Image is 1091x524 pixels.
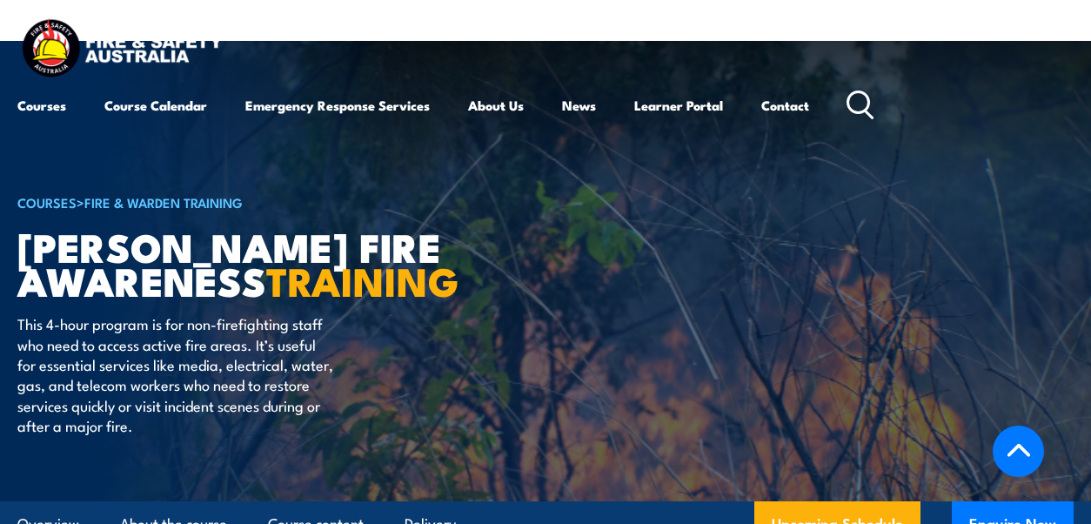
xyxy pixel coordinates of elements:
[761,84,809,126] a: Contact
[17,313,335,435] p: This 4-hour program is for non-firefighting staff who need to access active fire areas. It’s usef...
[17,192,77,212] a: COURSES
[562,84,596,126] a: News
[84,192,243,212] a: Fire & Warden Training
[17,84,66,126] a: Courses
[104,84,207,126] a: Course Calendar
[634,84,723,126] a: Learner Portal
[245,84,430,126] a: Emergency Response Services
[266,250,459,310] strong: TRAINING
[468,84,524,126] a: About Us
[17,191,447,212] h6: >
[17,229,447,297] h1: [PERSON_NAME] Fire Awareness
